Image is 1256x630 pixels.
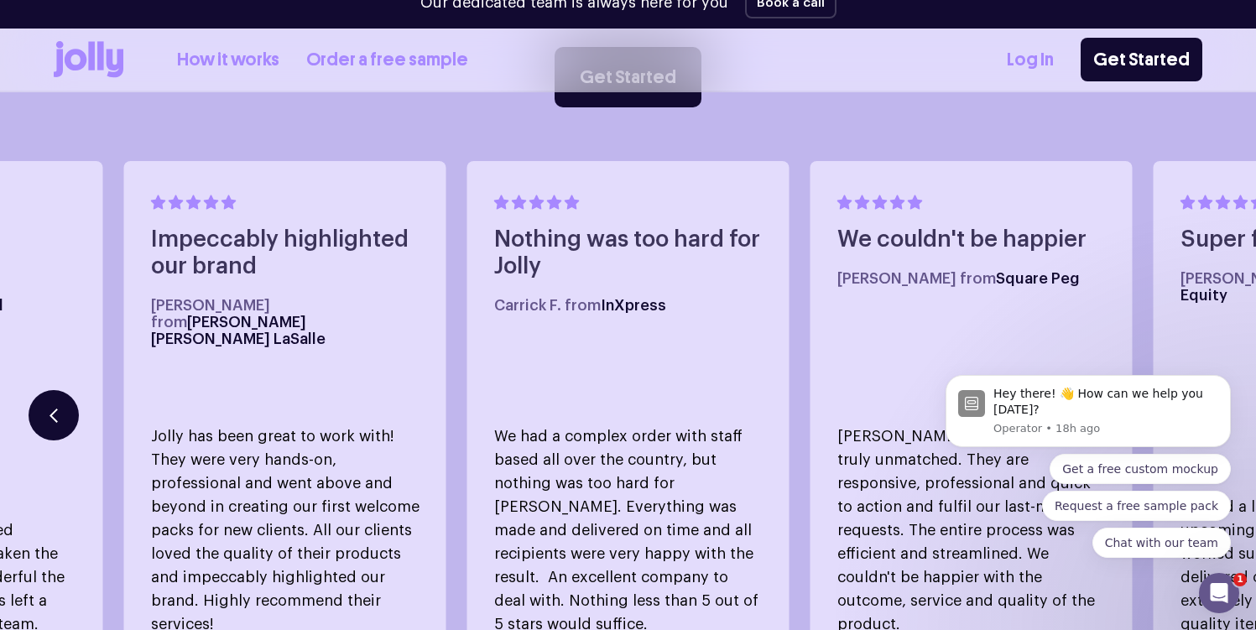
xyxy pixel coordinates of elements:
iframe: Intercom live chat [1199,573,1239,613]
h5: Carrick F. from [494,297,763,314]
h5: [PERSON_NAME] from [837,270,1106,287]
span: 1 [1233,573,1247,586]
h4: Impeccably highlighted our brand [151,226,420,280]
a: Get Started [1081,38,1202,81]
a: Order a free sample [306,45,468,73]
span: Square Peg [996,271,1080,286]
h5: [PERSON_NAME] from [151,297,420,347]
iframe: Intercom notifications message [920,354,1256,622]
h4: Nothing was too hard for Jolly [494,226,763,280]
span: InXpress [601,298,666,313]
span: [PERSON_NAME] [PERSON_NAME] LaSalle [151,315,326,346]
a: Log In [1007,45,1054,73]
a: How it works [177,45,279,73]
h4: We couldn't be happier [837,226,1106,253]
